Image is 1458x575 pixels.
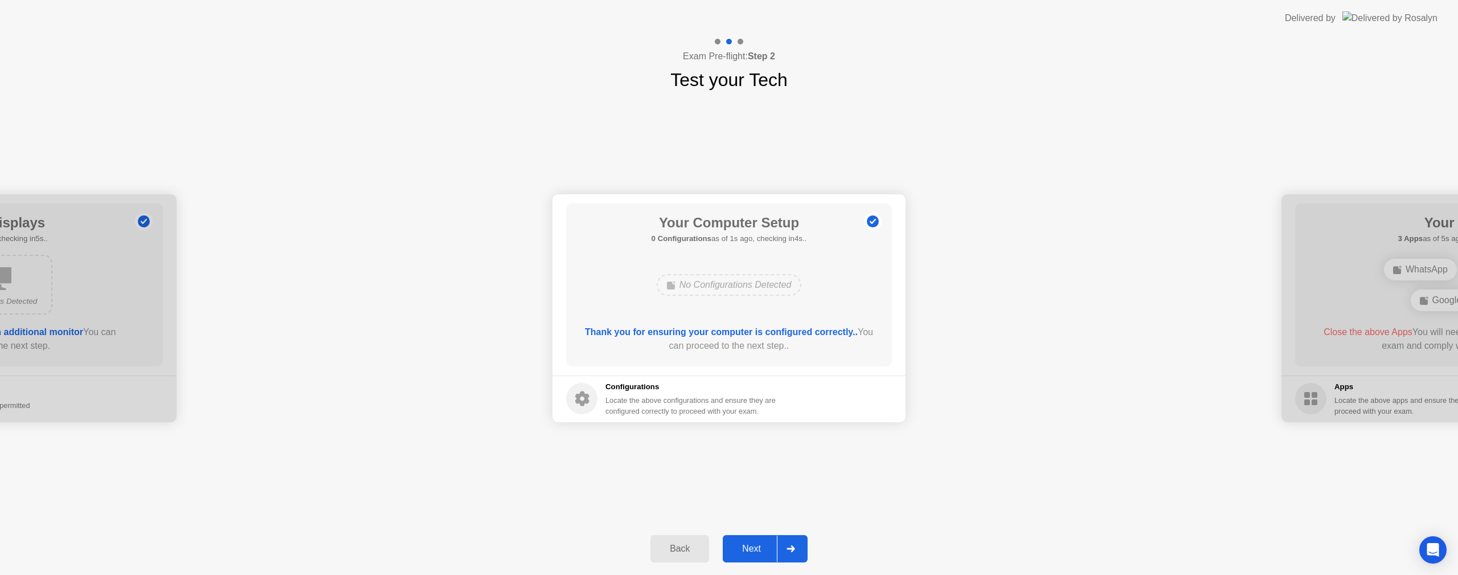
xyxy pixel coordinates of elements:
[1285,11,1336,25] div: Delivered by
[652,233,807,244] h5: as of 1s ago, checking in4s..
[1419,536,1447,564] div: Open Intercom Messenger
[657,274,802,296] div: No Configurations Detected
[652,234,711,243] b: 0 Configurations
[683,50,775,63] h4: Exam Pre-flight:
[1342,11,1437,25] img: Delivered by Rosalyn
[748,51,775,61] b: Step 2
[652,213,807,233] h1: Your Computer Setup
[670,66,788,93] h1: Test your Tech
[605,395,778,417] div: Locate the above configurations and ensure they are configured correctly to proceed with your exam.
[650,535,709,562] button: Back
[726,544,777,554] div: Next
[585,327,858,337] b: Thank you for ensuring your computer is configured correctly..
[723,535,808,562] button: Next
[605,381,778,393] h5: Configurations
[583,325,876,353] div: You can proceed to the next step..
[654,544,706,554] div: Back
